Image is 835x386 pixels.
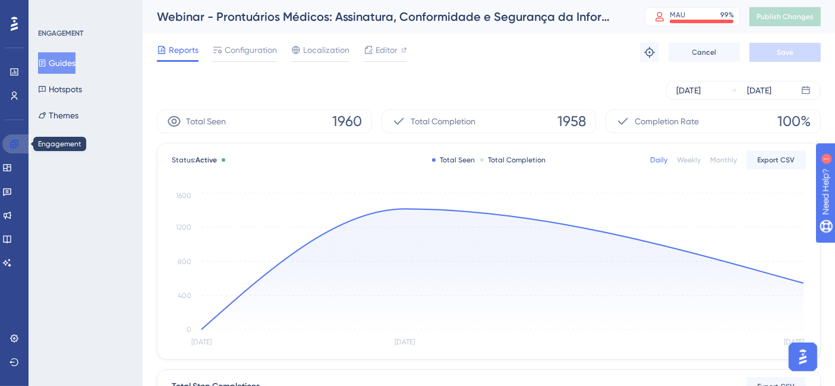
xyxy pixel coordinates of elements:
[186,114,226,128] span: Total Seen
[432,155,475,165] div: Total Seen
[172,155,217,165] span: Status:
[757,12,814,21] span: Publish Changes
[225,43,277,57] span: Configuration
[746,150,806,170] button: Export CSV
[176,224,191,232] tspan: 1200
[747,83,771,98] div: [DATE]
[28,3,74,17] span: Need Help?
[480,155,546,165] div: Total Completion
[191,338,212,347] tspan: [DATE]
[557,112,586,131] span: 1958
[777,112,811,131] span: 100%
[38,29,83,38] div: ENGAGEMENT
[38,52,75,74] button: Guides
[332,112,362,131] span: 1960
[303,43,349,57] span: Localization
[38,105,78,126] button: Themes
[785,339,821,375] iframe: UserGuiding AI Assistant Launcher
[176,192,191,200] tspan: 1600
[777,48,793,57] span: Save
[720,10,734,20] div: 99 %
[669,43,740,62] button: Cancel
[635,114,699,128] span: Completion Rate
[169,43,198,57] span: Reports
[749,43,821,62] button: Save
[670,10,685,20] div: MAU
[178,258,191,266] tspan: 800
[784,338,804,347] tspan: [DATE]
[650,155,667,165] div: Daily
[196,156,217,164] span: Active
[749,7,821,26] button: Publish Changes
[187,325,191,334] tspan: 0
[758,155,795,165] span: Export CSV
[411,114,475,128] span: Total Completion
[692,48,717,57] span: Cancel
[376,43,398,57] span: Editor
[38,79,82,100] button: Hotspots
[395,338,415,347] tspan: [DATE]
[710,155,737,165] div: Monthly
[157,8,615,25] div: Webinar - Prontuários Médicos: Assinatura, Conformidade e Segurança da Informação
[676,83,701,98] div: [DATE]
[178,291,191,300] tspan: 400
[677,155,701,165] div: Weekly
[83,6,86,15] div: 1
